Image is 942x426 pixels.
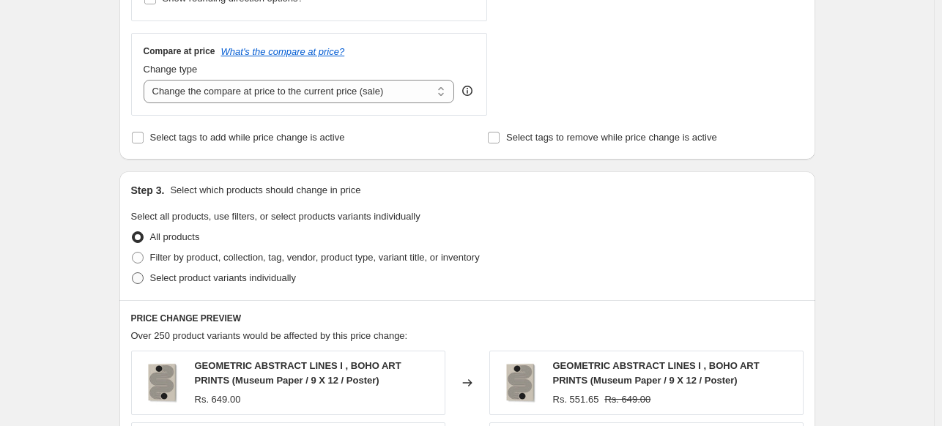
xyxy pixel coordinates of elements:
[195,392,241,407] div: Rs. 649.00
[144,45,215,57] h3: Compare at price
[150,231,200,242] span: All products
[131,183,165,198] h2: Step 3.
[460,83,475,98] div: help
[150,272,296,283] span: Select product variants individually
[150,252,480,263] span: Filter by product, collection, tag, vendor, product type, variant title, or inventory
[131,330,408,341] span: Over 250 product variants would be affected by this price change:
[144,64,198,75] span: Change type
[131,211,420,222] span: Select all products, use filters, or select products variants individually
[195,360,401,386] span: GEOMETRIC ABSTRACT LINES I , BOHO ART PRINTS (Museum Paper / 9 X 12 / Poster)
[506,132,717,143] span: Select tags to remove while price change is active
[497,361,541,405] img: gallerywrap-resized_212f066c-7c3d-4415-9b16-553eb73bee29_80x.jpg
[604,392,650,407] strike: Rs. 649.00
[139,361,183,405] img: gallerywrap-resized_212f066c-7c3d-4415-9b16-553eb73bee29_80x.jpg
[221,46,345,57] button: What's the compare at price?
[553,360,760,386] span: GEOMETRIC ABSTRACT LINES I , BOHO ART PRINTS (Museum Paper / 9 X 12 / Poster)
[150,132,345,143] span: Select tags to add while price change is active
[170,183,360,198] p: Select which products should change in price
[131,313,804,324] h6: PRICE CHANGE PREVIEW
[553,392,599,407] div: Rs. 551.65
